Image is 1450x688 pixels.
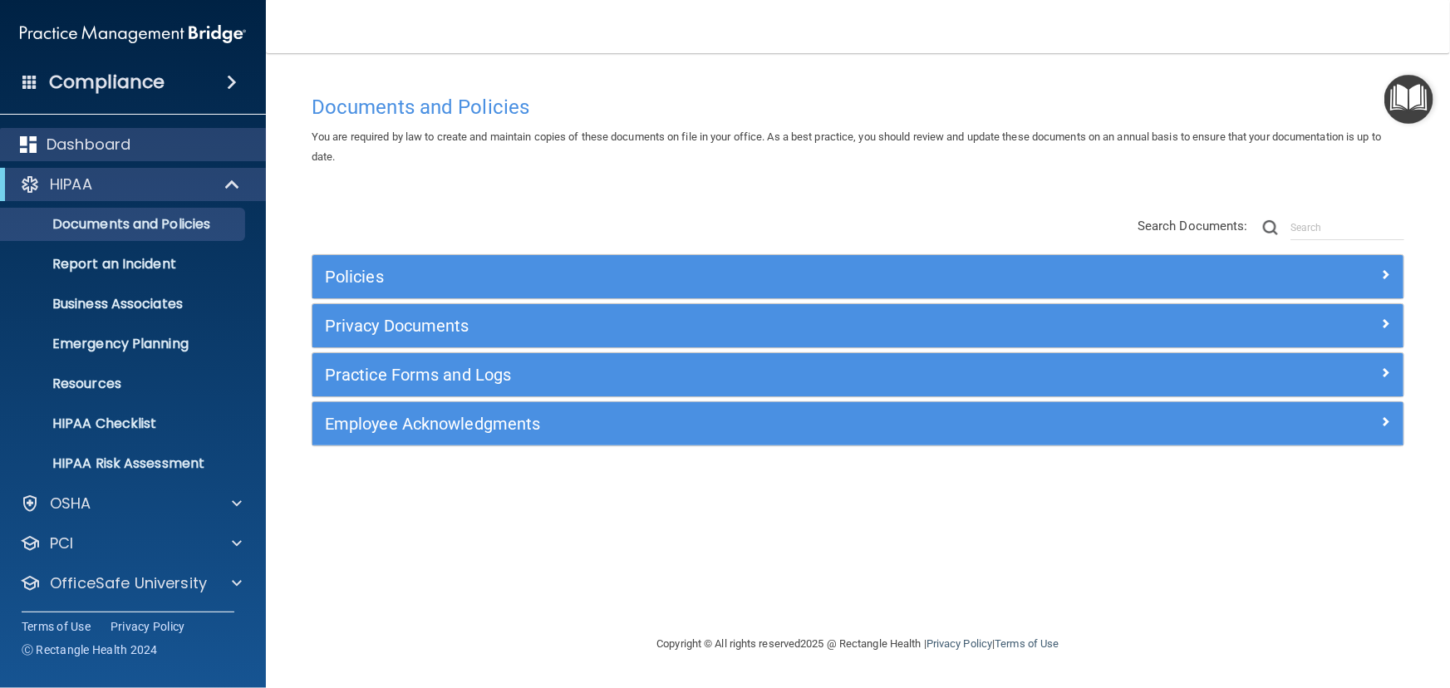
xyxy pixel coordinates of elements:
[11,336,238,352] p: Emergency Planning
[11,296,238,312] p: Business Associates
[325,410,1391,437] a: Employee Acknowledgments
[20,494,242,514] a: OSHA
[11,415,238,432] p: HIPAA Checklist
[325,415,1118,433] h5: Employee Acknowledgments
[995,637,1059,650] a: Terms of Use
[325,268,1118,286] h5: Policies
[325,312,1391,339] a: Privacy Documents
[22,618,91,635] a: Terms of Use
[1138,219,1248,233] span: Search Documents:
[312,130,1381,163] span: You are required by law to create and maintain copies of these documents on file in your office. ...
[49,71,165,94] h4: Compliance
[111,618,185,635] a: Privacy Policy
[20,573,242,593] a: OfficeSafe University
[20,17,246,51] img: PMB logo
[1290,215,1404,240] input: Search
[11,256,238,273] p: Report an Incident
[20,136,37,153] img: dashboard.aa5b2476.svg
[22,641,158,658] span: Ⓒ Rectangle Health 2024
[20,533,242,553] a: PCI
[11,376,238,392] p: Resources
[11,455,238,472] p: HIPAA Risk Assessment
[325,361,1391,388] a: Practice Forms and Logs
[325,263,1391,290] a: Policies
[47,135,130,155] p: Dashboard
[1263,220,1278,235] img: ic-search.3b580494.png
[50,494,91,514] p: OSHA
[927,637,992,650] a: Privacy Policy
[1384,75,1433,124] button: Open Resource Center
[555,617,1162,671] div: Copyright © All rights reserved 2025 @ Rectangle Health | |
[312,96,1404,118] h4: Documents and Policies
[50,533,73,553] p: PCI
[325,366,1118,384] h5: Practice Forms and Logs
[325,317,1118,335] h5: Privacy Documents
[50,174,92,194] p: HIPAA
[20,174,241,194] a: HIPAA
[50,573,207,593] p: OfficeSafe University
[20,135,242,155] a: Dashboard
[11,216,238,233] p: Documents and Policies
